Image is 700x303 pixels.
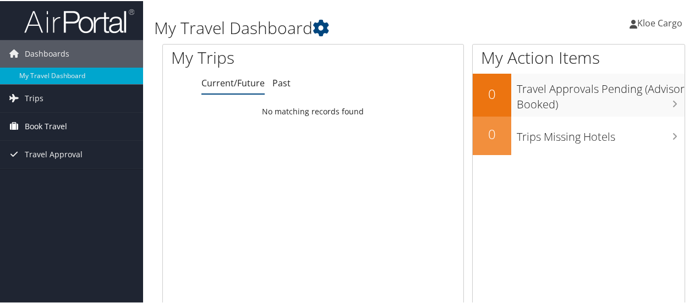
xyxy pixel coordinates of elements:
[25,112,67,139] span: Book Travel
[25,39,69,67] span: Dashboards
[473,124,511,142] h2: 0
[473,45,685,68] h1: My Action Items
[25,140,83,167] span: Travel Approval
[517,75,685,111] h3: Travel Approvals Pending (Advisor Booked)
[171,45,330,68] h1: My Trips
[163,101,463,120] td: No matching records found
[517,123,685,144] h3: Trips Missing Hotels
[24,7,134,33] img: airportal-logo.png
[272,76,291,88] a: Past
[25,84,43,111] span: Trips
[154,15,513,38] h1: My Travel Dashboard
[637,16,682,28] span: Kloe Cargo
[630,5,693,38] a: Kloe Cargo
[201,76,265,88] a: Current/Future
[473,115,685,154] a: 0Trips Missing Hotels
[473,84,511,102] h2: 0
[473,73,685,115] a: 0Travel Approvals Pending (Advisor Booked)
